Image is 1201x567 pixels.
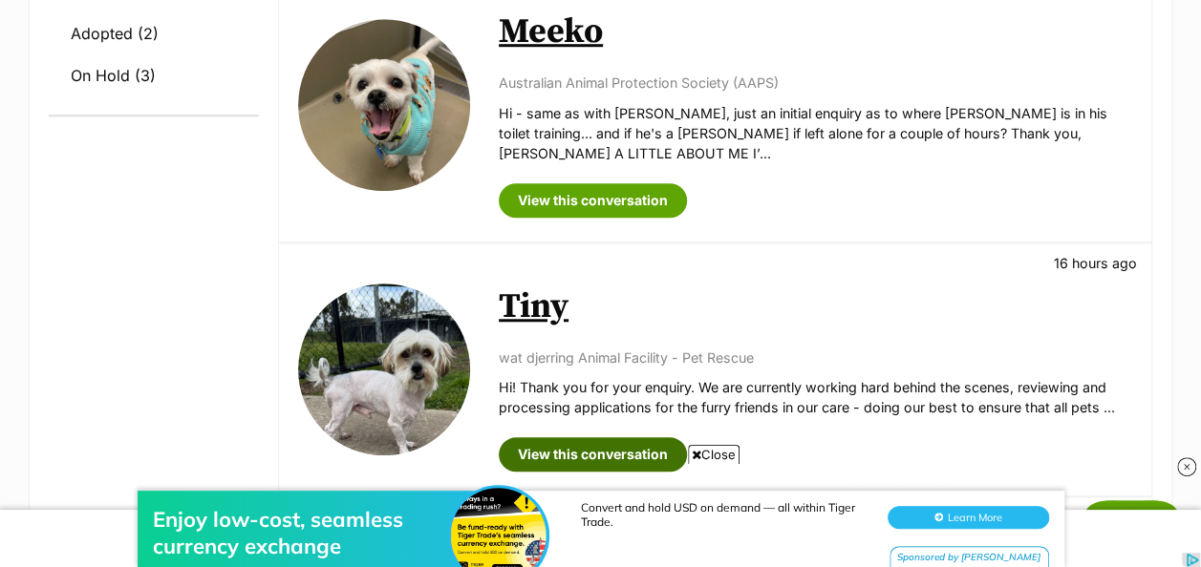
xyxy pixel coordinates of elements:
div: Sponsored by [PERSON_NAME] [890,94,1049,117]
a: On Hold (3) [49,55,259,95]
button: Learn More [888,53,1049,76]
img: close_rtb.svg [1177,457,1196,476]
img: Meeko [298,19,470,191]
p: Hi! Thank you for your enquiry. We are currently working hard behind the scenes, reviewing and pr... [499,377,1132,418]
a: Meeko [499,10,603,53]
a: Adopted (2) [49,13,259,53]
p: 16 hours ago [1054,253,1137,273]
img: Tiny [298,283,470,455]
p: Australian Animal Protection Society (AAPS) [499,73,1132,93]
a: View this conversation [499,183,687,218]
a: Tiny [499,285,568,328]
div: Enjoy low-cost, seamless currency exchange [153,53,459,107]
p: wat djerring Animal Facility - Pet Rescue [499,347,1132,367]
div: Convert and hold USD on demand — all within Tiger Trade. [581,48,868,76]
img: Enjoy low-cost, seamless currency exchange [451,35,547,131]
span: Close [688,445,740,464]
p: Hi - same as with [PERSON_NAME], just an initial enquiry as to where [PERSON_NAME] is in his toil... [499,103,1132,164]
a: View this conversation [499,437,687,472]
